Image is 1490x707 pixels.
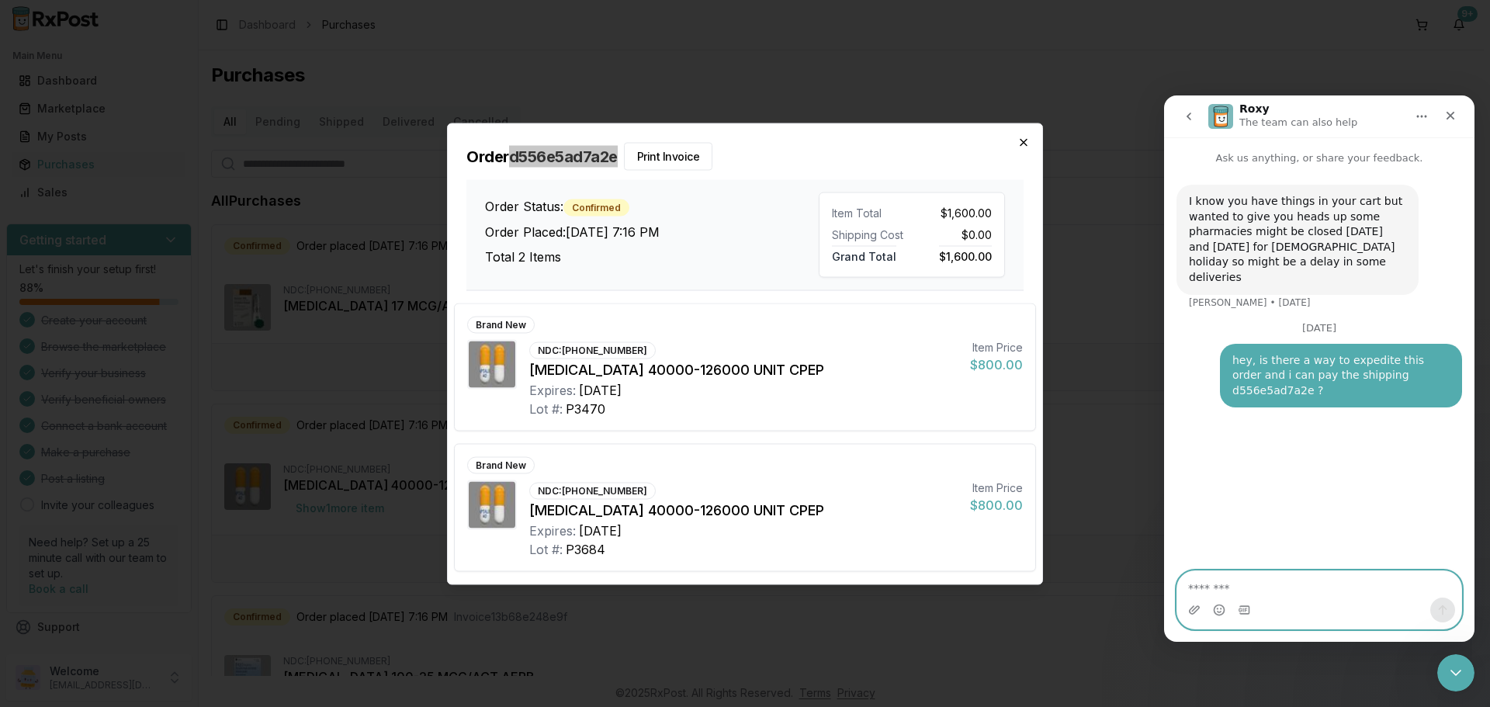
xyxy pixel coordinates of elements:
div: P3470 [566,399,605,418]
div: NDC: [PHONE_NUMBER] [529,341,656,359]
button: Print Invoice [624,142,713,170]
div: Expires: [529,380,576,399]
div: NDC: [PHONE_NUMBER] [529,482,656,499]
span: $1,600.00 [939,245,992,262]
div: Lot #: [529,539,563,558]
h2: Order d556e5ad7a2e [466,142,1024,170]
div: Expires: [529,521,576,539]
div: Lot #: [529,399,563,418]
h3: Order Status: [485,197,819,217]
div: Confirmed [563,199,629,217]
img: Zenpep 40000-126000 UNIT CPEP [469,481,515,528]
div: $800.00 [970,355,1023,373]
iframe: To enrich screen reader interactions, please activate Accessibility in Grammarly extension settings [1164,95,1474,642]
div: Item Total [832,205,906,220]
h3: Total 2 Items [485,248,819,266]
iframe: Intercom live chat [1437,654,1474,691]
div: P3684 [566,539,605,558]
div: [DATE] [579,380,622,399]
div: Shipping Cost [832,227,906,242]
div: Brand New [467,316,535,333]
div: [DATE] [579,521,622,539]
div: $0.00 [918,227,992,242]
div: Brand New [467,456,535,473]
span: Grand Total [832,245,896,262]
div: $800.00 [970,495,1023,514]
div: [MEDICAL_DATA] 40000-126000 UNIT CPEP [529,499,958,521]
div: Item Price [970,339,1023,355]
div: [MEDICAL_DATA] 40000-126000 UNIT CPEP [529,359,958,380]
img: Zenpep 40000-126000 UNIT CPEP [469,341,515,387]
h3: Order Placed: [DATE] 7:16 PM [485,223,819,241]
span: $1,600.00 [941,205,992,220]
div: Item Price [970,480,1023,495]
